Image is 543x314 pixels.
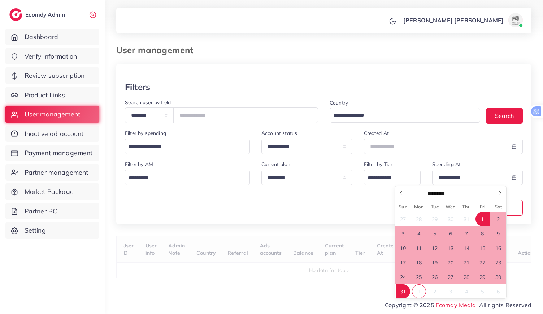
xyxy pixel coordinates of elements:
span: August 2, 2025 [491,212,505,226]
span: August 8, 2025 [475,226,490,241]
a: Market Package [5,183,99,200]
span: September 4, 2025 [460,284,474,298]
label: Account status [261,130,297,137]
span: Inactive ad account [25,129,84,139]
span: Copyright © 2025 [385,301,531,309]
a: Partner BC [5,203,99,220]
span: August 28, 2025 [460,270,474,284]
span: Setting [25,226,46,235]
span: Sat [490,204,506,209]
span: August 30, 2025 [491,270,505,284]
span: August 11, 2025 [412,241,426,255]
span: July 28, 2025 [412,212,426,226]
span: August 9, 2025 [491,226,505,241]
div: Search for option [125,139,250,154]
a: User management [5,106,99,123]
span: July 30, 2025 [444,212,458,226]
span: August 1, 2025 [475,212,490,226]
span: Review subscription [25,71,85,80]
label: Current plan [261,161,290,168]
span: August 13, 2025 [444,241,458,255]
label: Spending At [432,161,461,168]
input: Search for option [365,173,411,184]
h3: Filters [125,82,150,92]
span: Partner BC [25,207,57,216]
span: Payment management [25,148,93,158]
span: August 25, 2025 [412,270,426,284]
span: Tue [427,204,443,209]
span: August 17, 2025 [396,255,410,270]
span: September 3, 2025 [444,284,458,298]
a: Review subscription [5,67,99,84]
span: August 7, 2025 [460,226,474,241]
span: Dashboard [25,32,58,42]
label: Filter by AM [125,161,153,168]
label: Filter by Tier [364,161,392,168]
span: August 15, 2025 [475,241,490,255]
label: Created At [364,130,389,137]
span: , All rights Reserved [476,301,531,309]
a: Dashboard [5,29,99,45]
label: Search user by field [125,99,171,106]
span: August 18, 2025 [412,255,426,270]
span: August 27, 2025 [444,270,458,284]
span: August 6, 2025 [444,226,458,241]
img: avatar [508,13,523,27]
span: July 27, 2025 [396,212,410,226]
span: August 5, 2025 [428,226,442,241]
span: August 12, 2025 [428,241,442,255]
a: Inactive ad account [5,126,99,142]
span: August 16, 2025 [491,241,505,255]
span: August 26, 2025 [428,270,442,284]
h2: Ecomdy Admin [25,11,67,18]
span: August 23, 2025 [491,255,505,270]
span: August 3, 2025 [396,226,410,241]
span: Verify information [25,52,77,61]
span: July 31, 2025 [460,212,474,226]
span: September 1, 2025 [412,284,426,298]
span: Sun [395,204,411,209]
input: Search for option [126,173,240,184]
input: Search for option [331,110,471,121]
a: Partner management [5,164,99,181]
span: September 5, 2025 [475,284,490,298]
span: Market Package [25,187,74,196]
a: Product Links [5,87,99,103]
span: User management [25,110,80,119]
span: August 31, 2025 [396,284,410,298]
span: August 20, 2025 [444,255,458,270]
div: Search for option [125,170,250,185]
span: August 4, 2025 [412,226,426,241]
span: August 29, 2025 [475,270,490,284]
a: Verify information [5,48,99,65]
span: Partner management [25,168,88,177]
a: Setting [5,222,99,239]
button: Search [486,108,523,123]
span: September 2, 2025 [428,284,442,298]
span: August 10, 2025 [396,241,410,255]
span: Product Links [25,90,65,100]
select: Month [427,190,451,198]
span: August 14, 2025 [460,241,474,255]
span: July 29, 2025 [428,212,442,226]
img: logo [9,8,22,21]
a: Ecomdy Media [436,301,476,309]
span: Thu [459,204,474,209]
span: August 24, 2025 [396,270,410,284]
div: Search for option [330,108,480,123]
label: Filter by spending [125,130,166,137]
span: August 19, 2025 [428,255,442,270]
input: Search for option [126,141,240,153]
span: Mon [411,204,427,209]
div: Search for option [364,170,421,185]
a: Payment management [5,145,99,161]
input: Year [452,190,474,197]
h3: User management [116,45,199,55]
span: August 21, 2025 [460,255,474,270]
a: [PERSON_NAME] [PERSON_NAME]avatar [399,13,526,27]
span: August 22, 2025 [475,255,490,270]
p: [PERSON_NAME] [PERSON_NAME] [403,16,504,25]
a: logoEcomdy Admin [9,8,67,21]
label: Country [330,99,348,106]
span: Wed [443,204,459,209]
